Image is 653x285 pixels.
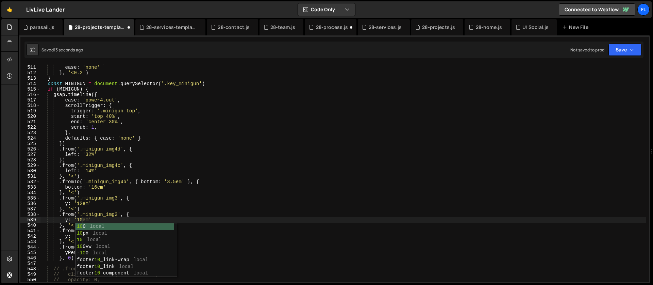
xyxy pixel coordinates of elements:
[20,86,40,92] div: 515
[637,3,650,16] a: Fl
[476,24,502,31] div: 28-home.js
[20,179,40,185] div: 532
[20,277,40,283] div: 550
[218,24,250,31] div: 28-contact.js
[20,239,40,244] div: 543
[20,250,40,255] div: 545
[75,24,126,31] div: 28-projects-template.js
[316,24,348,31] div: 28-process.js
[30,24,54,31] div: parasail.js
[41,47,83,53] div: Saved
[20,103,40,108] div: 518
[20,76,40,81] div: 513
[20,201,40,206] div: 536
[298,3,355,16] button: Code Only
[54,47,83,53] div: 13 seconds ago
[270,24,296,31] div: 28-team.js
[26,5,65,14] div: LivLive Lander
[20,168,40,174] div: 530
[20,157,40,163] div: 528
[20,70,40,76] div: 512
[20,174,40,179] div: 531
[20,108,40,114] div: 519
[20,81,40,86] div: 514
[608,44,641,56] button: Save
[522,24,549,31] div: UI Social.js
[20,119,40,125] div: 521
[570,47,604,53] div: Not saved to prod
[20,92,40,97] div: 516
[20,185,40,190] div: 533
[20,212,40,217] div: 538
[20,65,40,70] div: 511
[562,24,591,31] div: New File
[20,255,40,261] div: 546
[20,114,40,119] div: 520
[20,152,40,157] div: 527
[20,266,40,272] div: 548
[559,3,635,16] a: Connected to Webflow
[146,24,197,31] div: 28-services-template.js
[20,234,40,239] div: 542
[20,125,40,130] div: 522
[20,217,40,223] div: 539
[20,261,40,266] div: 547
[369,24,402,31] div: 28-services.js
[20,244,40,250] div: 544
[20,190,40,195] div: 534
[20,141,40,146] div: 525
[20,97,40,103] div: 517
[20,163,40,168] div: 529
[20,136,40,141] div: 524
[20,146,40,152] div: 526
[1,1,18,18] a: 🤙
[20,272,40,277] div: 549
[20,130,40,136] div: 523
[20,228,40,234] div: 541
[422,24,455,31] div: 28-projects.js
[20,223,40,228] div: 540
[20,206,40,212] div: 537
[20,195,40,201] div: 535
